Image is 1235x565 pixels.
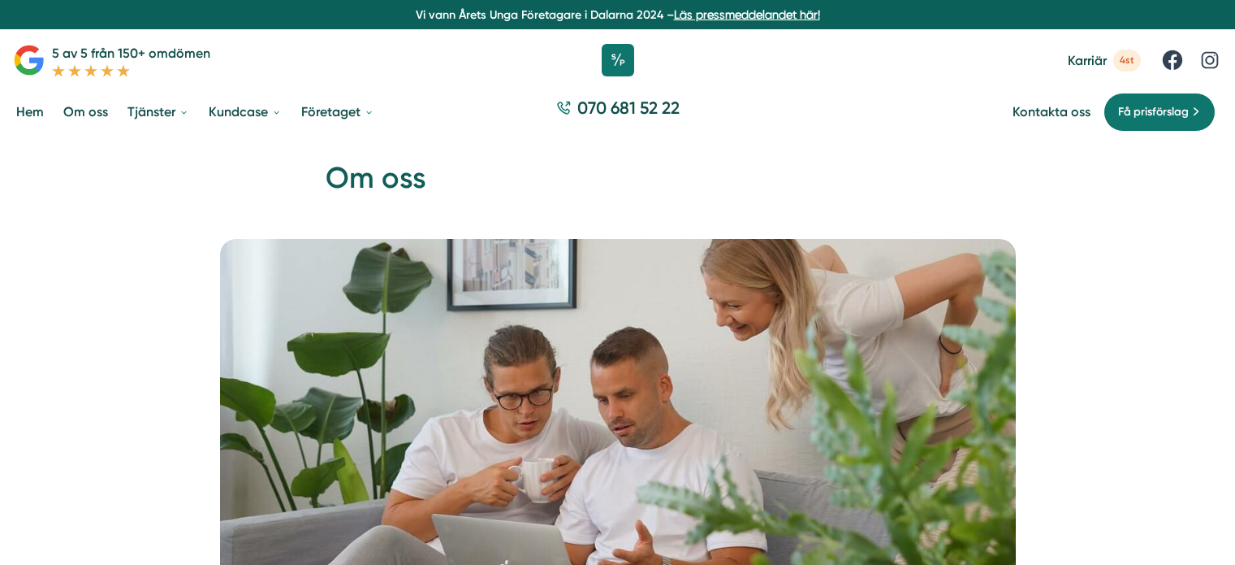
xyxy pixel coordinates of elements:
[13,91,47,133] a: Hem
[205,91,285,133] a: Kundcase
[577,96,680,120] span: 070 681 52 22
[124,91,192,133] a: Tjänster
[326,159,910,211] h1: Om oss
[60,91,111,133] a: Om oss
[550,96,686,128] a: 070 681 52 22
[52,43,210,63] p: 5 av 5 från 150+ omdömen
[1013,104,1090,120] a: Kontakta oss
[1113,50,1141,72] span: 4st
[6,7,1229,23] p: Vi vann Årets Unga Företagare i Dalarna 2024 –
[298,91,378,133] a: Företaget
[1103,93,1216,132] a: Få prisförslag
[1068,53,1107,68] span: Karriär
[674,8,820,21] a: Läs pressmeddelandet här!
[1118,103,1189,121] span: Få prisförslag
[1068,50,1141,72] a: Karriär 4st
